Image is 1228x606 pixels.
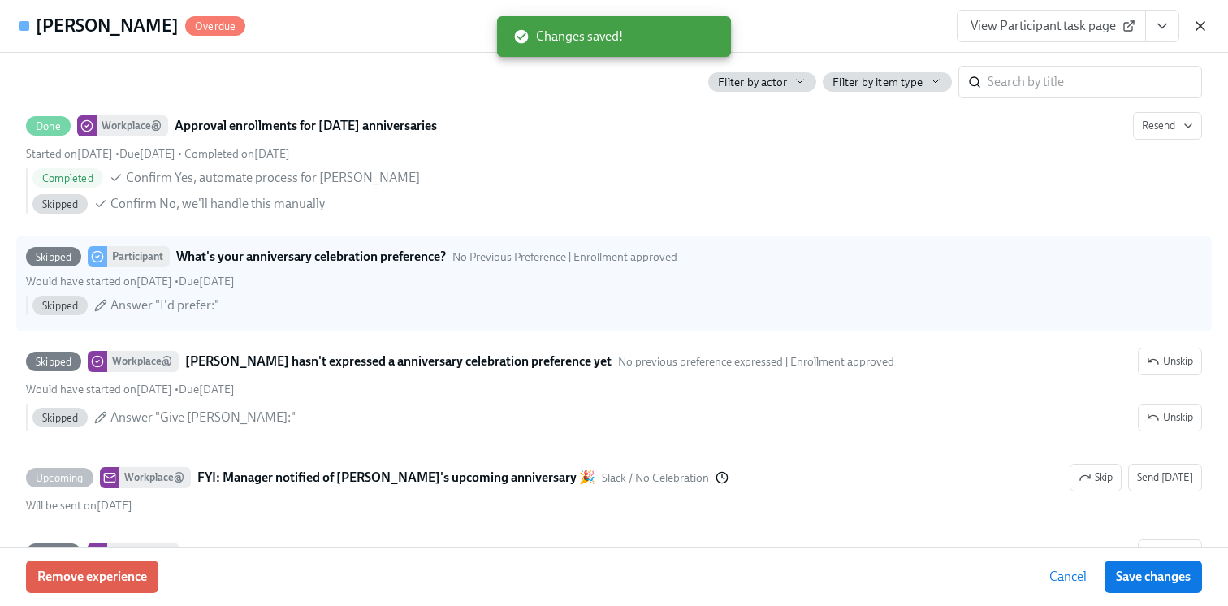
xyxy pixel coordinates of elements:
[1138,348,1202,375] button: SkippedWorkplace@[PERSON_NAME] hasn't expressed a anniversary celebration preference yetNo previo...
[119,467,191,488] div: Workplace@
[107,246,170,267] div: Participant
[26,382,235,397] div: •
[185,20,245,32] span: Overdue
[1070,464,1122,491] button: UpcomingWorkplace@FYI: Manager notified of [PERSON_NAME]'s upcoming anniversary 🎉Slack / No Celeb...
[513,28,623,45] span: Changes saved!
[618,354,894,370] span: This task uses the "No previous preference expressed | Enrollment approved" audience
[1147,545,1193,561] span: Unskip
[26,120,71,132] span: Done
[179,383,235,396] span: Monday, August 25th 2025, 9:00 am
[97,115,168,136] div: Workplace@
[1145,10,1179,42] button: View task page
[26,472,93,484] span: Upcoming
[179,275,235,288] span: Thursday, August 14th 2025, 9:00 am
[26,356,81,368] span: Skipped
[26,251,81,263] span: Skipped
[37,569,147,585] span: Remove experience
[176,247,446,266] strong: What's your anniversary celebration preference?
[32,198,88,210] span: Skipped
[718,75,787,90] span: Filter by actor
[716,471,729,484] svg: This message has a customized timing. Changes to its timing on the template level will not propag...
[1038,561,1098,593] button: Cancel
[26,146,290,162] div: • •
[1049,569,1087,585] span: Cancel
[1142,118,1193,134] span: Resend
[988,66,1202,98] input: Search by title
[602,470,709,486] span: This message uses the "Slack / No Celebration" audience
[32,300,88,312] span: Skipped
[185,352,612,371] strong: [PERSON_NAME] hasn't expressed a anniversary celebration preference yet
[184,147,290,161] span: Monday, August 11th 2025, 4:10 pm
[611,546,826,561] span: This message uses the "Everyone else approved to be in this process" audience
[110,409,296,426] span: Answer "Give [PERSON_NAME]:"
[1116,569,1191,585] span: Save changes
[107,351,179,372] div: Workplace@
[36,14,179,38] h4: [PERSON_NAME]
[26,383,172,396] span: Friday, August 22nd 2025, 9:00 am
[1128,464,1202,491] button: UpcomingWorkplace@FYI: Manager notified of [PERSON_NAME]'s upcoming anniversary 🎉Slack / No Celeb...
[823,72,952,92] button: Filter by item type
[1079,470,1113,486] span: Skip
[1138,539,1202,567] button: SkippedWorkplace@FYI: Manager reminded about [PERSON_NAME]'s 2nd anniversary [DATE]Everyone else ...
[832,75,923,90] span: Filter by item type
[185,543,604,563] strong: FYI: Manager reminded about [PERSON_NAME]'s 2nd anniversary [DATE]
[1138,404,1202,431] button: SkippedWorkplace@[PERSON_NAME] hasn't expressed a anniversary celebration preference yetNo previo...
[175,116,437,136] strong: Approval enrollments for [DATE] anniversaries
[1133,112,1202,140] button: DoneWorkplace@Approval enrollments for [DATE] anniversariesStarted on[DATE] •Due[DATE] • Complete...
[1147,409,1193,426] span: Unskip
[197,468,595,487] strong: FYI: Manager notified of [PERSON_NAME]'s upcoming anniversary 🎉
[26,499,132,513] span: Tuesday, August 26th 2025, 9:00 am
[452,249,677,265] span: This task uses the "No Previous Preference | Enrollment approved" audience
[32,412,88,424] span: Skipped
[32,172,103,184] span: Completed
[110,195,325,213] span: Confirm No, we'll handle this manually
[26,274,235,289] div: •
[971,18,1132,34] span: View Participant task page
[1137,470,1193,486] span: Send [DATE]
[26,561,158,593] button: Remove experience
[126,169,420,187] span: Confirm Yes, automate process for [PERSON_NAME]
[107,543,179,564] div: Workplace@
[119,147,175,161] span: Monday, August 11th 2025, 9:00 am
[26,147,113,161] span: Friday, August 8th 2025, 9:01 am
[26,275,172,288] span: Monday, August 11th 2025, 4:10 pm
[1147,353,1193,370] span: Unskip
[708,72,816,92] button: Filter by actor
[957,10,1146,42] a: View Participant task page
[110,297,219,314] span: Answer "I'd prefer:"
[1105,561,1202,593] button: Save changes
